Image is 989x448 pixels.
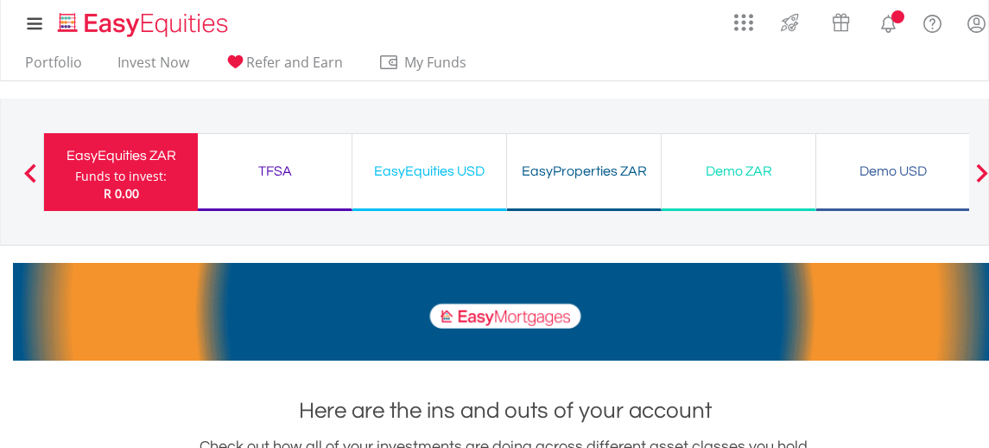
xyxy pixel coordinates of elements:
[246,53,343,72] span: Refer and Earn
[54,10,235,39] img: EasyEquities_Logo.png
[776,9,804,36] img: thrive-v2.svg
[54,144,187,168] div: EasyEquities ZAR
[378,51,491,74] span: My Funds
[208,159,341,183] div: TFSA
[104,185,139,202] span: R 0.00
[815,4,866,36] a: Vouchers
[75,168,167,185] div: Funds to invest:
[734,13,753,32] img: grid-menu-icon.svg
[672,159,805,183] div: Demo ZAR
[866,4,910,39] a: Notifications
[51,4,235,39] a: Home page
[723,4,764,32] a: AppsGrid
[218,54,350,80] a: Refer and Earn
[517,159,650,183] div: EasyProperties ZAR
[13,172,48,189] button: Previous
[910,4,954,39] a: FAQ's and Support
[827,159,960,183] div: Demo USD
[363,159,496,183] div: EasyEquities USD
[18,54,89,80] a: Portfolio
[827,9,855,36] img: vouchers-v2.svg
[111,54,196,80] a: Invest Now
